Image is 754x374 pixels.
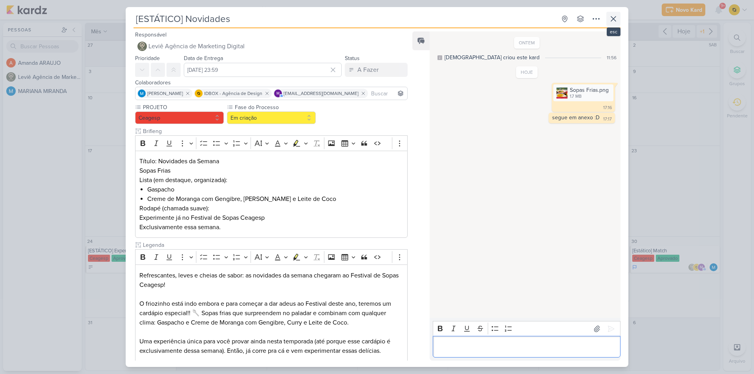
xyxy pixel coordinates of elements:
img: Leviê Agência de Marketing Digital [137,42,147,51]
span: IDBOX - Agência de Design [204,90,262,97]
div: [DEMOGRAPHIC_DATA] criou este kard [445,53,540,62]
input: Texto sem título [141,127,408,135]
div: Editor editing area: main [433,336,620,358]
p: Título: Novidades da Semana Sopas Frias [139,157,403,175]
input: Buscar [370,89,406,98]
div: Editor toolbar [135,135,408,151]
p: O friozinho está indo embora e para começar a dar adeus ao Festival deste ano, teremos um cardápi... [139,290,403,327]
div: A Fazer [357,65,379,75]
img: MARIANA MIRANDA [138,89,146,97]
div: Editor toolbar [433,321,620,336]
div: Editor toolbar [135,249,408,265]
p: Lista (em destaque, organizada): [139,175,403,185]
img: RHOJoOXEF8MR7megFlnUqrLRtodDkCP506UROUob.png [556,88,567,99]
img: IDBOX - Agência de Design [195,89,203,97]
label: Data de Entrega [184,55,223,62]
label: Responsável [135,31,167,38]
div: mlegnaioli@gmail.com [274,89,282,97]
span: [PERSON_NAME] [147,90,183,97]
button: Ceagesp [135,111,224,124]
p: Refrescantes, leves e cheias de sabor: as novidades da semana chegaram ao Festival de Sopas Ceagesp! [139,271,403,290]
label: Fase do Processo [234,103,316,111]
li: Gaspacho [147,185,403,194]
input: Texto sem título [141,241,408,249]
label: PROJETO [142,103,224,111]
label: Status [345,55,360,62]
span: [EMAIL_ADDRESS][DOMAIN_NAME] [284,90,359,97]
input: Select a date [184,63,342,77]
label: Prioridade [135,55,160,62]
p: Uma experiência única para você provar ainda nesta temporada (até porque esse cardápio é exclusiv... [139,337,403,356]
div: segue em anexo :D [552,114,600,121]
button: Em criação [227,111,316,124]
div: 17:17 [603,116,612,122]
li: Creme de Moranga com Gengibre, [PERSON_NAME] e Leite de Coco [147,194,403,204]
p: m [276,92,280,96]
div: 11:56 [607,54,617,61]
span: Leviê Agência de Marketing Digital [148,42,245,51]
div: 1.7 MB [570,93,609,100]
div: 17:16 [603,105,612,111]
input: Kard Sem Título [134,12,556,26]
div: Sopas Frias.png [570,86,609,94]
p: Rodapé (chamada suave): Experimente já no Festival de Sopas Ceagesp Exclusivamente essa semana. [139,204,403,232]
div: Colaboradores [135,78,408,87]
div: Editor editing area: main [135,151,408,238]
button: A Fazer [345,63,408,77]
div: esc [607,27,620,36]
div: Sopas Frias.png [553,84,613,101]
button: Leviê Agência de Marketing Digital [135,39,408,53]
